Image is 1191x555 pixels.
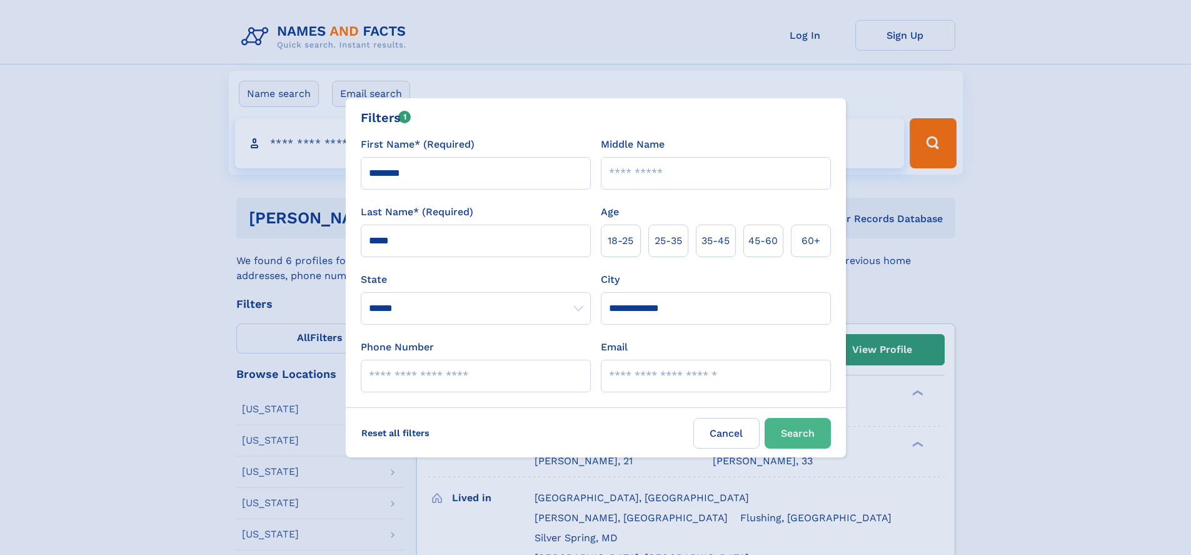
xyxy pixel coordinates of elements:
[601,272,620,287] label: City
[601,205,619,220] label: Age
[655,233,682,248] span: 25‑35
[353,418,438,448] label: Reset all filters
[361,340,434,355] label: Phone Number
[693,418,760,449] label: Cancel
[802,233,820,248] span: 60+
[601,340,628,355] label: Email
[765,418,831,449] button: Search
[361,137,475,152] label: First Name* (Required)
[361,108,411,127] div: Filters
[361,205,473,220] label: Last Name* (Required)
[748,233,778,248] span: 45‑60
[361,272,591,287] label: State
[608,233,633,248] span: 18‑25
[601,137,665,152] label: Middle Name
[701,233,730,248] span: 35‑45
